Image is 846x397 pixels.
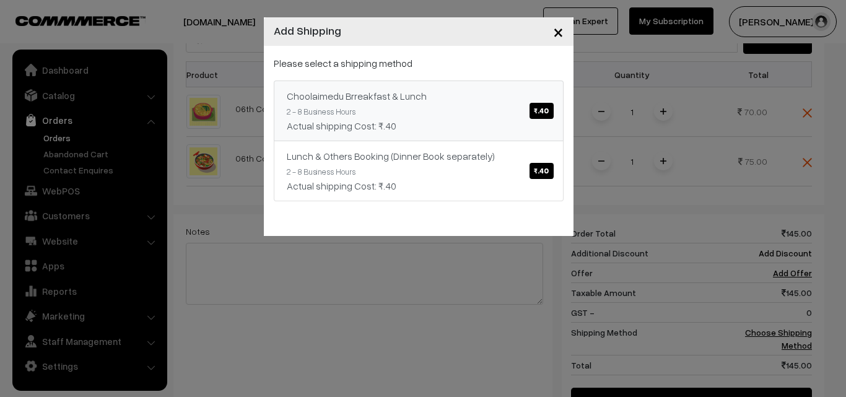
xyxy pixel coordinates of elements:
[274,141,564,201] a: Lunch & Others Booking (Dinner Book separately)₹.40 2 - 8 Business HoursActual shipping Cost: ₹.40
[287,149,551,164] div: Lunch & Others Booking (Dinner Book separately)
[530,163,553,179] span: ₹.40
[287,167,355,177] small: 2 - 8 Business Hours
[543,12,573,51] button: Close
[553,20,564,43] span: ×
[274,56,564,71] p: Please select a shipping method
[274,81,564,141] a: Choolaimedu Brreakfast & Lunch₹.40 2 - 8 Business HoursActual shipping Cost: ₹.40
[287,107,355,116] small: 2 - 8 Business Hours
[287,118,551,133] div: Actual shipping Cost: ₹.40
[287,178,551,193] div: Actual shipping Cost: ₹.40
[287,89,551,103] div: Choolaimedu Brreakfast & Lunch
[530,103,553,119] span: ₹.40
[274,22,341,39] h4: Add Shipping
